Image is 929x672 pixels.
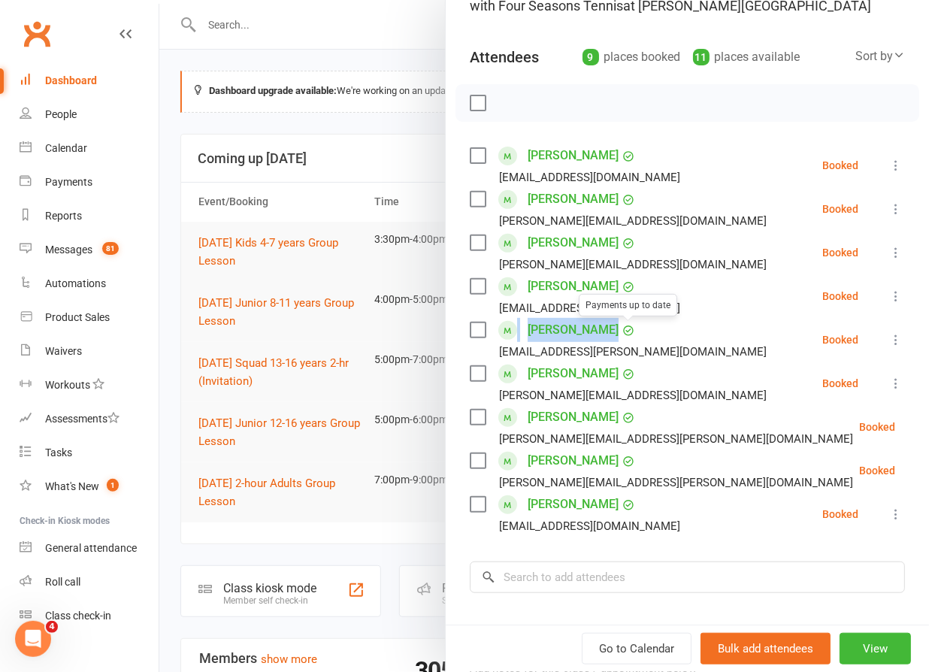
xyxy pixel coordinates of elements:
div: Assessments [45,413,120,425]
a: Clubworx [18,15,56,53]
div: places available [693,47,800,68]
div: Automations [45,277,106,289]
a: Product Sales [20,301,159,334]
div: Booked [859,422,895,432]
div: [EMAIL_ADDRESS][DOMAIN_NAME] [499,516,680,536]
div: Reports [45,210,82,222]
div: Waivers [45,345,82,357]
span: 4 [46,621,58,633]
a: People [20,98,159,132]
div: Payments up to date [579,294,677,317]
a: Go to Calendar [582,633,691,664]
div: 11 [693,49,710,65]
div: Calendar [45,142,87,154]
iframe: Intercom live chat [15,621,51,657]
a: [PERSON_NAME] [528,449,619,473]
a: [PERSON_NAME] [528,318,619,342]
button: Bulk add attendees [701,633,831,664]
a: Waivers [20,334,159,368]
a: [PERSON_NAME] [528,231,619,255]
span: 1 [107,479,119,492]
div: Booked [822,334,858,345]
div: Sort by [855,47,905,66]
div: [EMAIL_ADDRESS][DOMAIN_NAME] [499,168,680,187]
div: Booked [822,291,858,301]
div: What's New [45,480,99,492]
div: Roll call [45,576,80,588]
a: Dashboard [20,64,159,98]
div: Attendees [470,47,539,68]
div: Product Sales [45,311,110,323]
div: places booked [583,47,681,68]
div: Dashboard [45,74,97,86]
a: Assessments [20,402,159,436]
div: Class check-in [45,610,111,622]
div: General attendance [45,542,137,554]
a: Roll call [20,565,159,599]
a: [PERSON_NAME] [528,492,619,516]
div: [PERSON_NAME][EMAIL_ADDRESS][PERSON_NAME][DOMAIN_NAME] [499,429,853,449]
div: Messages [45,244,92,256]
div: [PERSON_NAME][EMAIL_ADDRESS][DOMAIN_NAME] [499,255,767,274]
div: Booked [822,509,858,519]
a: Workouts [20,368,159,402]
div: [PERSON_NAME][EMAIL_ADDRESS][DOMAIN_NAME] [499,211,767,231]
div: [EMAIL_ADDRESS][DOMAIN_NAME] [499,298,680,318]
div: Booked [822,160,858,171]
a: [PERSON_NAME] [528,405,619,429]
a: [PERSON_NAME] [528,362,619,386]
a: Calendar [20,132,159,165]
a: [PERSON_NAME] [528,144,619,168]
a: Payments [20,165,159,199]
div: People [45,108,77,120]
div: 9 [583,49,599,65]
a: What's New1 [20,470,159,504]
input: Search to add attendees [470,562,905,593]
a: Reports [20,199,159,233]
div: Booked [859,465,895,476]
a: [PERSON_NAME] [528,274,619,298]
div: Booked [822,204,858,214]
a: Messages 81 [20,233,159,267]
a: Class kiosk mode [20,599,159,633]
span: 81 [102,242,119,255]
a: [PERSON_NAME] [528,187,619,211]
div: Booked [822,247,858,258]
div: Tasks [45,446,72,459]
div: Workouts [45,379,90,391]
div: [EMAIL_ADDRESS][PERSON_NAME][DOMAIN_NAME] [499,342,767,362]
a: Tasks [20,436,159,470]
button: View [840,633,911,664]
div: [PERSON_NAME][EMAIL_ADDRESS][PERSON_NAME][DOMAIN_NAME] [499,473,853,492]
a: Automations [20,267,159,301]
a: General attendance kiosk mode [20,531,159,565]
div: Booked [822,378,858,389]
div: [PERSON_NAME][EMAIL_ADDRESS][DOMAIN_NAME] [499,386,767,405]
div: Payments [45,176,92,188]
